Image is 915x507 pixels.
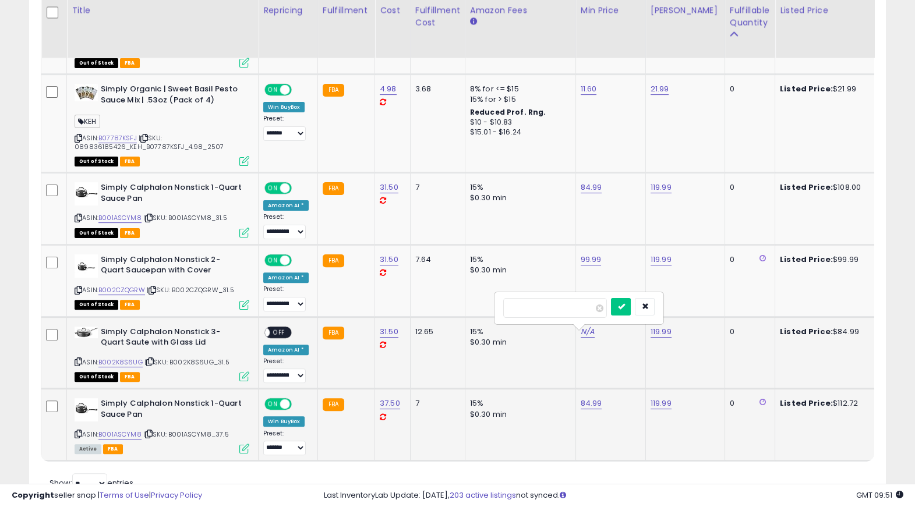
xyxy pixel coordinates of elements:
[75,444,101,454] span: All listings currently available for purchase on Amazon
[263,200,309,211] div: Amazon AI *
[103,444,123,454] span: FBA
[266,255,280,265] span: ON
[581,398,602,409] a: 84.99
[263,430,309,456] div: Preset:
[470,337,567,348] div: $0.30 min
[380,326,398,338] a: 31.50
[120,58,140,68] span: FBA
[75,157,118,166] span: All listings that are currently out of stock and unavailable for purchase on Amazon
[470,127,567,137] div: $15.01 - $16.24
[581,254,602,265] a: 99.99
[415,398,456,409] div: 7
[98,133,137,143] a: B07787KSFJ
[470,182,567,193] div: 15%
[780,83,833,94] b: Listed Price:
[856,490,903,501] span: 2025-08-10 09:51 GMT
[12,490,202,501] div: seller snap | |
[290,85,309,95] span: OFF
[98,213,142,223] a: B001ASCYM8
[470,118,567,127] div: $10 - $10.83
[651,398,672,409] a: 119.99
[266,399,280,409] span: ON
[75,398,98,421] img: 41R1gRX3H4L._SL40_.jpg
[98,285,145,295] a: B002CZQGRW
[120,300,140,310] span: FBA
[120,228,140,238] span: FBA
[780,398,833,409] b: Listed Price:
[651,182,672,193] a: 119.99
[151,490,202,501] a: Privacy Policy
[75,327,249,381] div: ASIN:
[415,254,456,265] div: 7.64
[263,213,309,239] div: Preset:
[101,254,242,279] b: Simply Calphalon Nonstick 2-Quart Saucepan with Cover
[290,399,309,409] span: OFF
[266,183,280,193] span: ON
[323,327,344,339] small: FBA
[323,4,370,16] div: Fulfillment
[263,357,309,384] div: Preset:
[290,255,309,265] span: OFF
[75,182,249,236] div: ASIN:
[323,254,344,267] small: FBA
[98,357,143,367] a: B002K8S6UG
[263,285,309,311] div: Preset:
[98,430,142,439] a: B001ASCYM8
[323,182,344,195] small: FBA
[75,84,98,101] img: 51KeB4xF+tL._SL40_.jpg
[75,372,118,382] span: All listings that are currently out of stock and unavailable for purchase on Amazon
[415,327,456,337] div: 12.65
[780,326,833,337] b: Listed Price:
[380,254,398,265] a: 31.50
[730,398,766,409] div: 0
[415,4,460,29] div: Fulfillment Cost
[144,357,229,367] span: | SKU: B002K8S6UG_31.5
[380,83,397,95] a: 4.98
[75,254,98,278] img: 31hUNLo5VvL._SL40_.jpg
[75,300,118,310] span: All listings that are currently out of stock and unavailable for purchase on Amazon
[470,398,567,409] div: 15%
[651,326,672,338] a: 119.99
[263,102,305,112] div: Win BuyBox
[470,254,567,265] div: 15%
[780,254,833,265] b: Listed Price:
[415,84,456,94] div: 3.68
[470,327,567,337] div: 15%
[780,254,877,265] div: $99.99
[75,254,249,309] div: ASIN:
[120,372,140,382] span: FBA
[290,183,309,193] span: OFF
[263,416,305,427] div: Win BuyBox
[143,213,227,222] span: | SKU: B001ASCYM8_31.5
[263,4,313,16] div: Repricing
[120,157,140,166] span: FBA
[470,94,567,105] div: 15% for > $15
[470,107,546,117] b: Reduced Prof. Rng.
[780,327,877,337] div: $84.99
[470,409,567,420] div: $0.30 min
[581,83,597,95] a: 11.60
[12,490,54,501] strong: Copyright
[380,4,405,16] div: Cost
[75,182,98,205] img: 41R1gRX3H4L._SL40_.jpg
[470,16,477,27] small: Amazon Fees.
[470,265,567,275] div: $0.30 min
[450,490,516,501] a: 203 active listings
[75,115,100,128] span: KEH
[147,285,234,295] span: | SKU: B002CZQGRW_31.5
[50,477,133,488] span: Show: entries
[323,84,344,97] small: FBA
[780,182,877,193] div: $108.00
[75,58,118,68] span: All listings that are currently out of stock and unavailable for purchase on Amazon
[143,430,229,439] span: | SKU: B001ASCYM8_37.5
[730,4,770,29] div: Fulfillable Quantity
[780,182,833,193] b: Listed Price:
[651,254,672,265] a: 119.99
[75,84,249,165] div: ASIN:
[263,345,309,355] div: Amazon AI *
[101,327,242,351] b: Simply Calphalon Nonstick 3-Quart Saute with Glass Lid
[581,326,595,338] a: N/A
[470,193,567,203] div: $0.30 min
[75,228,118,238] span: All listings that are currently out of stock and unavailable for purchase on Amazon
[470,4,571,16] div: Amazon Fees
